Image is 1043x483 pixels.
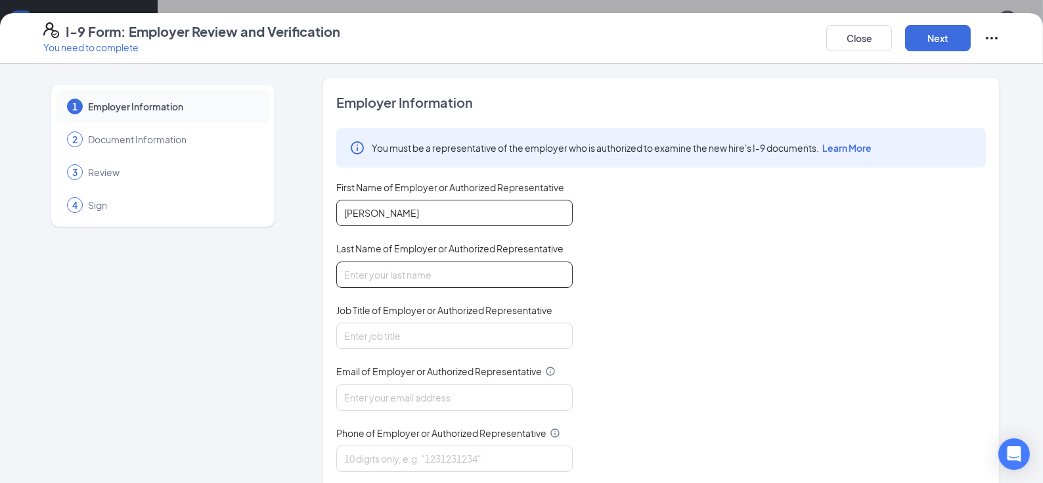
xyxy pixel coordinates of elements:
[88,100,256,113] span: Employer Information
[72,100,78,113] span: 1
[88,198,256,212] span: Sign
[336,262,573,288] input: Enter your last name
[819,142,872,154] a: Learn More
[336,181,564,194] span: First Name of Employer or Authorized Representative
[43,41,340,54] p: You need to complete
[43,22,59,38] svg: FormI9EVerifyIcon
[336,242,564,255] span: Last Name of Employer or Authorized Representative
[88,133,256,146] span: Document Information
[826,25,892,51] button: Close
[349,140,365,156] svg: Info
[984,30,1000,46] svg: Ellipses
[336,426,546,440] span: Phone of Employer or Authorized Representative
[336,323,573,349] input: Enter job title
[336,446,573,472] input: 10 digits only, e.g. "1231231234"
[72,166,78,179] span: 3
[822,142,872,154] span: Learn More
[336,93,986,112] span: Employer Information
[336,384,573,411] input: Enter your email address
[905,25,971,51] button: Next
[72,198,78,212] span: 4
[545,366,556,377] svg: Info
[72,133,78,146] span: 2
[66,22,340,41] h4: I-9 Form: Employer Review and Verification
[550,428,560,438] svg: Info
[372,141,872,154] span: You must be a representative of the employer who is authorized to examine the new hire's I-9 docu...
[88,166,256,179] span: Review
[336,365,542,378] span: Email of Employer or Authorized Representative
[336,200,573,226] input: Enter your first name
[336,304,552,317] span: Job Title of Employer or Authorized Representative
[998,438,1030,470] div: Open Intercom Messenger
